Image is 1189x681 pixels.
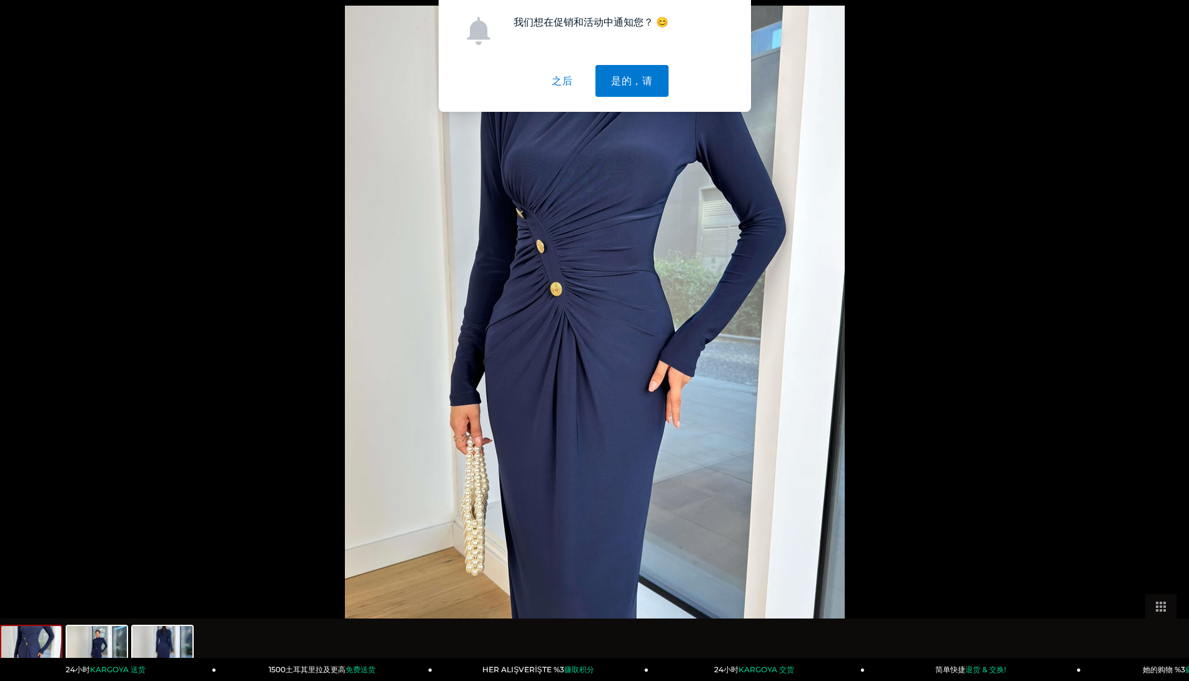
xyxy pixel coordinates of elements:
font: 简单快捷 [935,665,965,674]
font: 24小时 [714,665,739,674]
font: 1500土耳其里拉及更高 [269,665,346,674]
img: claus-elbise-25k104-c-fd1b.jpg [67,626,127,674]
font: 是的，请 [611,76,653,86]
font: 她的购物 %3 [1143,665,1185,674]
button: 切换缩略图 [1145,594,1177,619]
img: claus-elbise-25k104-fef3c0.jpg [1,626,61,674]
img: 通知图标 [464,17,492,45]
button: 之后 [536,65,589,97]
font: 免费送货 [346,665,376,674]
a: 24小时KARGOYA 交货 [649,658,865,681]
font: 退货 & 交换! [965,665,1006,674]
font: KARGOYA 送货 [90,665,146,674]
font: KARGOYA 交货 [739,665,794,674]
font: 我们想在促销和活动中通知您？ 😊 [514,17,669,27]
a: HER ALIŞVERİŞTE %3赚取积分 [432,658,649,681]
font: 赚取积分 [564,665,594,674]
img: claus-elbise-25k104-cf6dec.jpg [132,626,192,674]
a: 简单快捷退货 & 交换! [865,658,1081,681]
img: claus-elbise-25k104-fef3c0.jpg [345,6,845,672]
button: 是的，请 [595,65,669,97]
font: 24小时 [66,665,90,674]
a: 1500土耳其里拉及更高免费送货 [216,658,432,681]
font: HER ALIŞVERİŞTE %3 [482,665,564,674]
font: 之后 [552,76,573,86]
